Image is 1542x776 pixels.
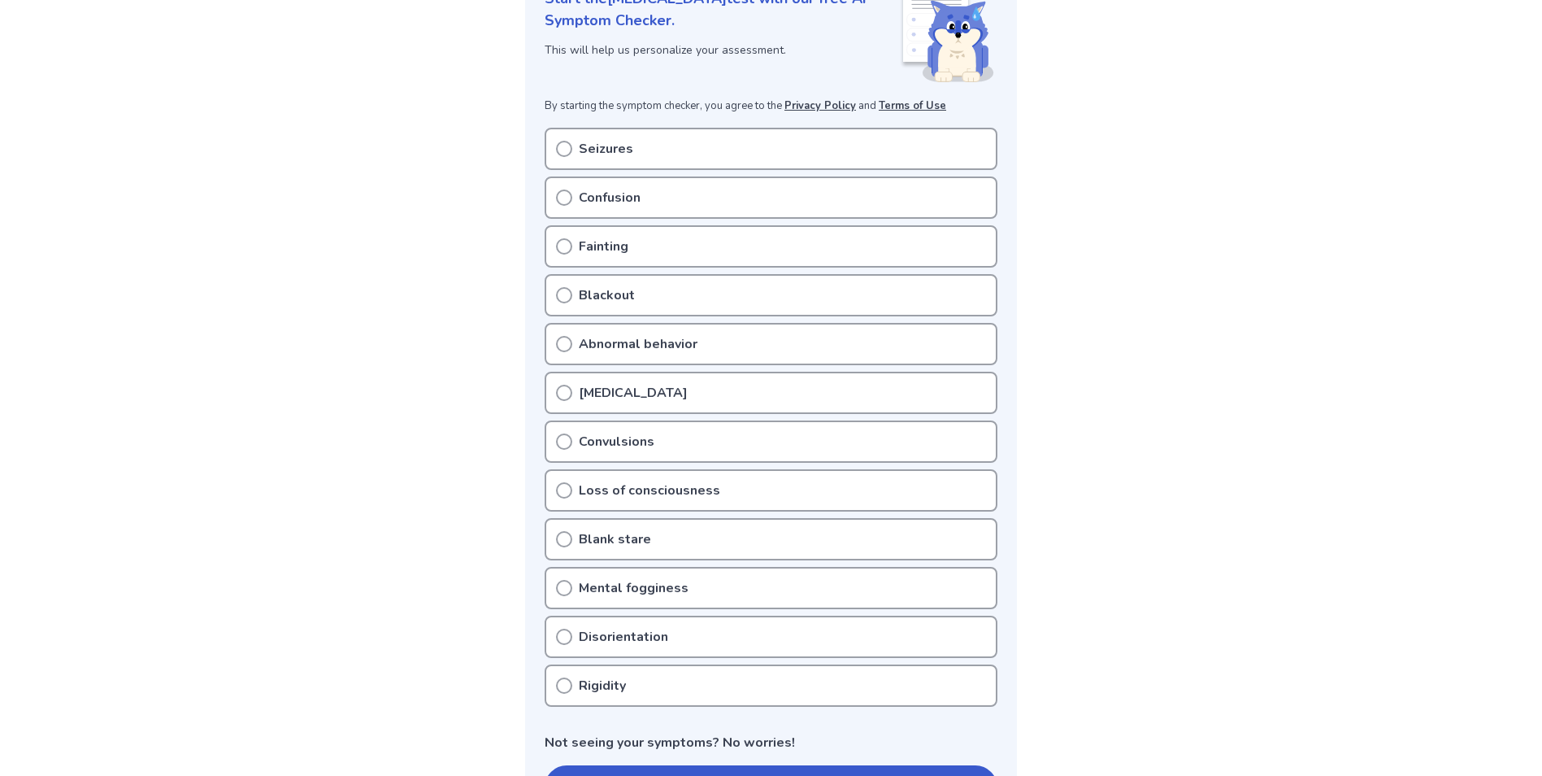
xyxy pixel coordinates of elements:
[545,98,997,115] p: By starting the symptom checker, you agree to the and
[879,98,946,113] a: Terms of Use
[579,383,688,403] p: [MEDICAL_DATA]
[579,334,697,354] p: Abnormal behavior
[579,578,688,598] p: Mental fogginess
[545,733,997,752] p: Not seeing your symptoms? No worries!
[784,98,856,113] a: Privacy Policy
[579,188,641,207] p: Confusion
[579,139,633,159] p: Seizures
[579,481,720,500] p: Loss of consciousness
[579,627,668,647] p: Disorientation
[545,41,900,59] p: This will help us personalize your assessment.
[579,237,628,256] p: Fainting
[579,530,651,549] p: Blank stare
[579,676,626,695] p: Rigidity
[579,432,654,451] p: Convulsions
[579,286,635,305] p: Blackout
